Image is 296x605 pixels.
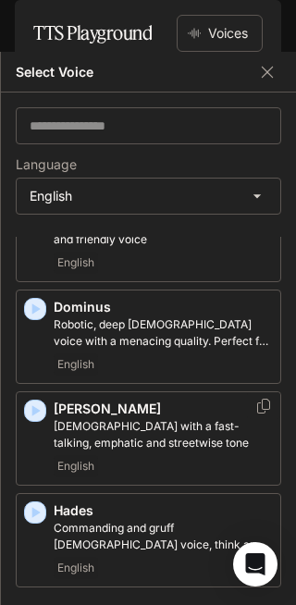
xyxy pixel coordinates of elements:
p: Language [16,158,77,171]
div: Open Intercom Messenger [233,542,277,586]
p: Robotic, deep male voice with a menacing quality. Perfect for villains [54,316,273,350]
button: Voices [177,15,263,52]
span: English [54,252,98,274]
p: Dominus [54,298,273,316]
div: English [17,179,280,214]
button: open drawer [14,9,47,43]
h1: TTS Playground [33,15,152,52]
